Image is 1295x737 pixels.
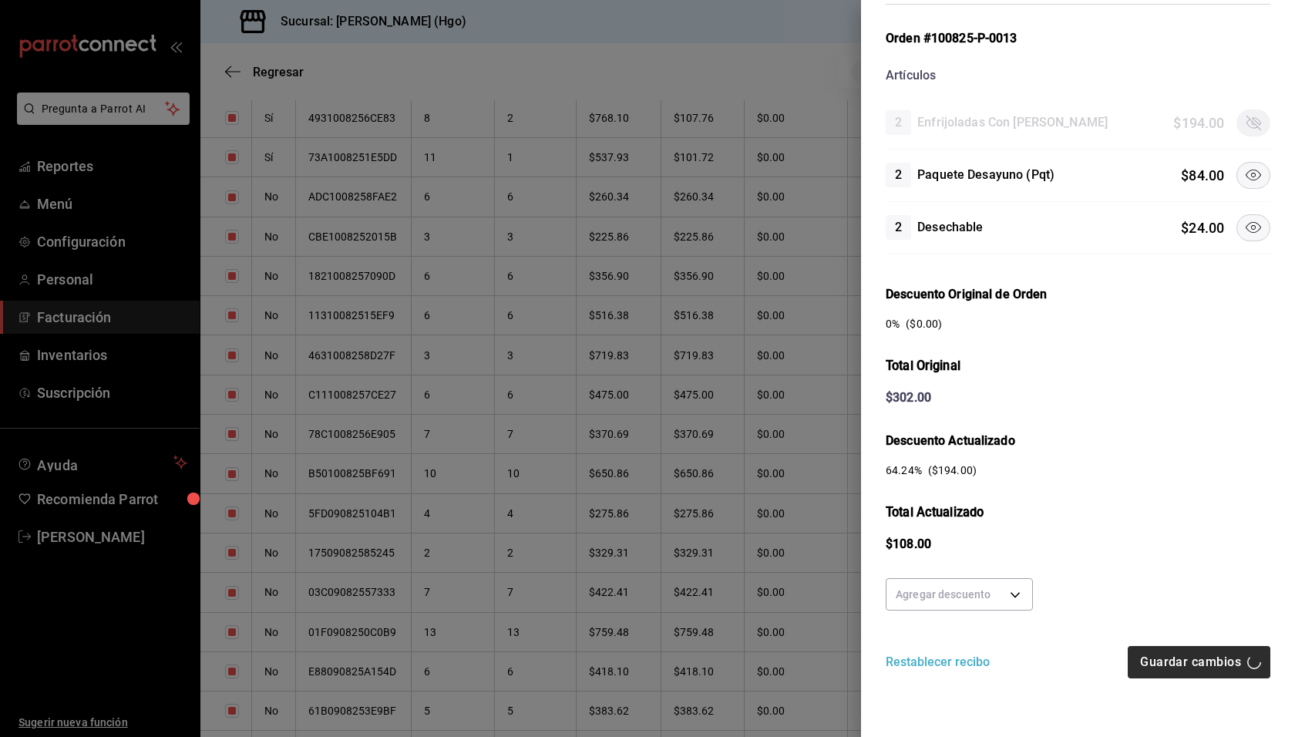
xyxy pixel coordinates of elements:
[886,653,990,671] button: Restablecer recibo
[886,432,1270,450] h3: Descuento Actualizado
[886,318,900,330] span: 0 %
[886,503,1270,523] h3: Total Actualizado
[917,218,983,237] h4: Desechable
[1173,115,1224,131] span: $ 194.00
[1181,167,1224,183] span: $ 84.00
[917,113,1108,132] h4: Enfrijoladas Con [PERSON_NAME]
[886,357,1270,376] h3: Total Original
[896,587,991,602] div: Agregar descuento
[906,316,942,332] span: ($ 0.00 )
[886,113,911,132] span: 2
[1181,220,1224,236] span: $ 24.00
[886,390,931,405] span: $ 302.00
[886,29,1270,48] div: Orden #100825-P-0013
[886,285,1270,304] h3: Descuento Original de Orden
[886,537,931,551] span: $ 108.00
[886,66,1270,85] div: Artículos
[917,166,1054,184] h4: Paquete Desayuno (Pqt)
[886,166,911,184] span: 2
[886,464,922,476] span: 64.24 %
[886,218,911,237] span: 2
[928,463,977,479] span: ($ 194.00 )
